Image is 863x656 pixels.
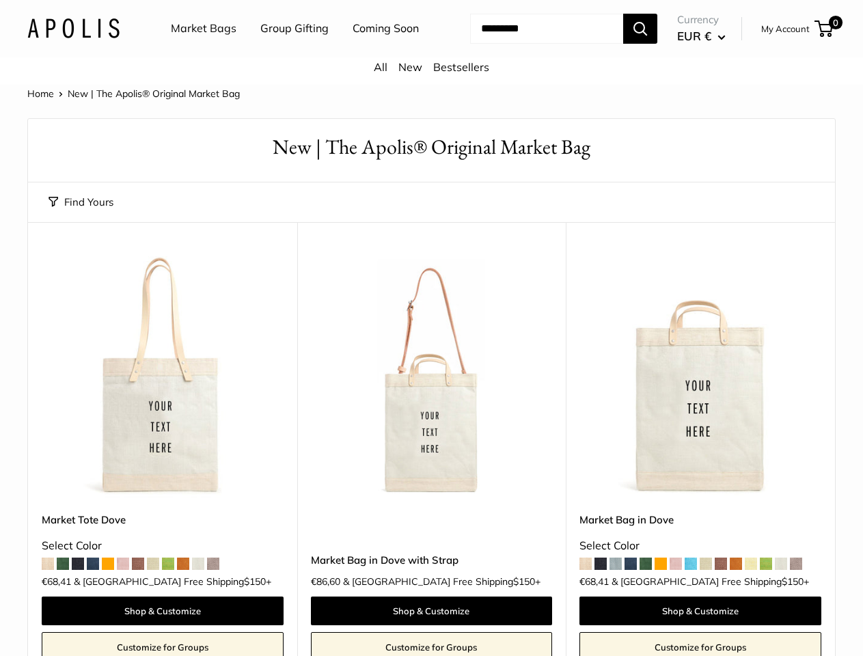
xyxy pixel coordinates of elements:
[11,604,146,645] iframe: Sign Up via Text for Offers
[433,60,489,74] a: Bestsellers
[49,133,814,162] h1: New | The Apolis® Original Market Bag
[398,60,422,74] a: New
[27,85,240,102] nav: Breadcrumb
[612,577,809,586] span: & [GEOGRAPHIC_DATA] Free Shipping +
[74,577,271,586] span: & [GEOGRAPHIC_DATA] Free Shipping +
[579,256,821,498] img: Market Bag in Dove
[27,87,54,100] a: Home
[27,18,120,38] img: Apolis
[761,20,810,37] a: My Account
[579,597,821,625] a: Shop & Customize
[579,512,821,528] a: Market Bag in Dove
[579,256,821,498] a: Market Bag in DoveMarket Bag in Dove
[782,575,804,588] span: $150
[49,193,113,212] button: Find Yours
[68,87,240,100] span: New | The Apolis® Original Market Bag
[353,18,419,39] a: Coming Soon
[816,20,833,37] a: 0
[311,597,553,625] a: Shop & Customize
[311,552,553,568] a: Market Bag in Dove with Strap
[470,14,623,44] input: Search...
[42,512,284,528] a: Market Tote Dove
[513,575,535,588] span: $150
[311,256,553,498] a: Market Bag in Dove with StrapMarket Bag in Dove with Strap
[42,536,284,556] div: Select Color
[677,25,726,47] button: EUR €
[244,575,266,588] span: $150
[42,577,71,586] span: €68,41
[171,18,236,39] a: Market Bags
[260,18,329,39] a: Group Gifting
[42,597,284,625] a: Shop & Customize
[42,256,284,498] img: Market Tote Dove
[343,577,540,586] span: & [GEOGRAPHIC_DATA] Free Shipping +
[311,577,340,586] span: €86,60
[677,29,711,43] span: EUR €
[579,536,821,556] div: Select Color
[829,16,843,29] span: 0
[623,14,657,44] button: Search
[311,256,553,498] img: Market Bag in Dove with Strap
[579,577,609,586] span: €68,41
[374,60,387,74] a: All
[42,256,284,498] a: Market Tote DoveMarket Tote Dove
[677,10,726,29] span: Currency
